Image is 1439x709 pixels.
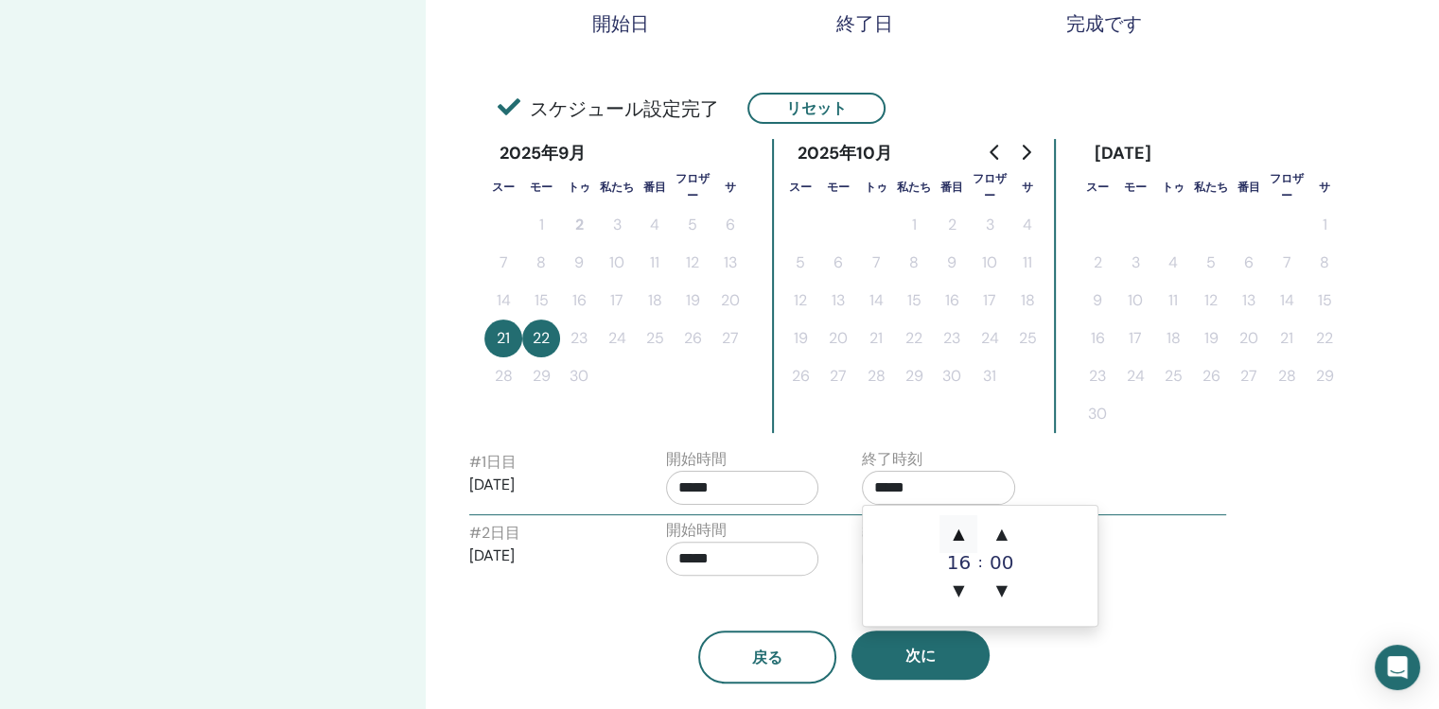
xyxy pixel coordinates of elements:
div: 2025年9月 [484,139,602,168]
p: [DATE] [469,474,623,496]
button: 26 [674,320,711,357]
button: 8 [522,244,560,282]
button: 2 [560,206,598,244]
label: #1日目 [469,451,517,474]
button: 13 [819,282,857,320]
button: 14 [484,282,522,320]
button: 5 [1192,244,1230,282]
button: 次に [851,631,990,680]
font: スケジュール設定完了 [530,96,719,121]
span: ▼ [983,572,1021,610]
button: 30 [560,357,598,395]
div: 終了日 [817,12,912,35]
span: 戻る [752,648,782,667]
button: 17 [1116,320,1154,357]
button: 2 [933,206,971,244]
button: 17 [971,282,1009,320]
button: 前月に移動 [980,133,1010,171]
th: 土曜日 [1009,168,1046,206]
button: 8 [1306,244,1343,282]
div: : [977,515,982,610]
button: 22 [522,320,560,357]
th: 金曜日 [971,168,1009,206]
button: 13 [711,244,749,282]
button: リセット [747,93,886,124]
button: 4 [1009,206,1046,244]
span: ▲ [939,515,977,553]
th: 火曜日 [1154,168,1192,206]
span: 次に [905,646,936,666]
button: 4 [636,206,674,244]
th: 月曜日 [1116,168,1154,206]
button: 6 [711,206,749,244]
button: 9 [933,244,971,282]
th: 火曜日 [857,168,895,206]
button: 30 [933,357,971,395]
th: 月曜日 [522,168,560,206]
div: 完成です [1057,12,1151,35]
button: 27 [819,357,857,395]
button: 1 [522,206,560,244]
button: 6 [819,244,857,282]
button: 25 [1009,320,1046,357]
button: 13 [1230,282,1268,320]
button: 21 [484,320,522,357]
button: 16 [560,282,598,320]
button: 15 [895,282,933,320]
span: ▲ [983,515,1021,553]
button: 4 [1154,244,1192,282]
button: 11 [636,244,674,282]
button: 3 [1116,244,1154,282]
label: 開始時間 [666,448,727,471]
button: 14 [1268,282,1306,320]
button: 1 [895,206,933,244]
th: 水曜日 [895,168,933,206]
button: 来月へ [1010,133,1041,171]
button: 21 [1268,320,1306,357]
button: 11 [1154,282,1192,320]
button: 27 [1230,357,1268,395]
div: 開始日 [573,12,668,35]
button: 18 [1154,320,1192,357]
button: 29 [895,357,933,395]
button: 6 [1230,244,1268,282]
button: 14 [857,282,895,320]
button: 10 [971,244,1009,282]
th: 火曜日 [560,168,598,206]
button: 28 [484,357,522,395]
th: 木曜日 [933,168,971,206]
button: 1 [1306,206,1343,244]
button: 7 [1268,244,1306,282]
button: 19 [781,320,819,357]
button: 24 [971,320,1009,357]
th: 土曜日 [711,168,749,206]
label: 開始時間 [666,519,727,542]
button: 31 [971,357,1009,395]
div: 00 [983,553,1021,572]
button: 19 [674,282,711,320]
button: 5 [674,206,711,244]
p: [DATE] [469,545,623,567]
div: 16 [939,553,977,572]
button: 25 [636,320,674,357]
div: [DATE] [1079,139,1167,168]
button: 26 [1192,357,1230,395]
th: 日曜日 [1079,168,1116,206]
button: 17 [598,282,636,320]
button: 28 [857,357,895,395]
button: 30 [1079,395,1116,433]
button: 29 [1306,357,1343,395]
th: 金曜日 [674,168,711,206]
button: 3 [598,206,636,244]
button: 23 [560,320,598,357]
label: 終了時刻 [862,448,922,471]
th: 水曜日 [598,168,636,206]
button: 12 [1192,282,1230,320]
button: 24 [598,320,636,357]
button: 27 [711,320,749,357]
button: 19 [1192,320,1230,357]
th: 土曜日 [1306,168,1343,206]
th: 水曜日 [1192,168,1230,206]
button: 10 [598,244,636,282]
button: 2 [1079,244,1116,282]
